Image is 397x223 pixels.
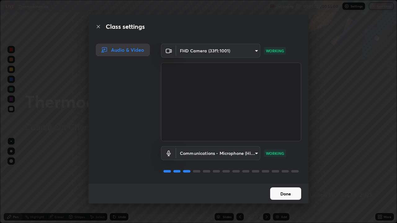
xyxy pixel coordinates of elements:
div: FHD Camera (33f1:1001) [176,44,260,58]
div: FHD Camera (33f1:1001) [176,146,260,160]
div: Audio & Video [96,44,150,56]
h2: Class settings [106,22,145,31]
p: WORKING [266,151,284,156]
p: WORKING [266,48,284,54]
button: Done [270,187,301,200]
